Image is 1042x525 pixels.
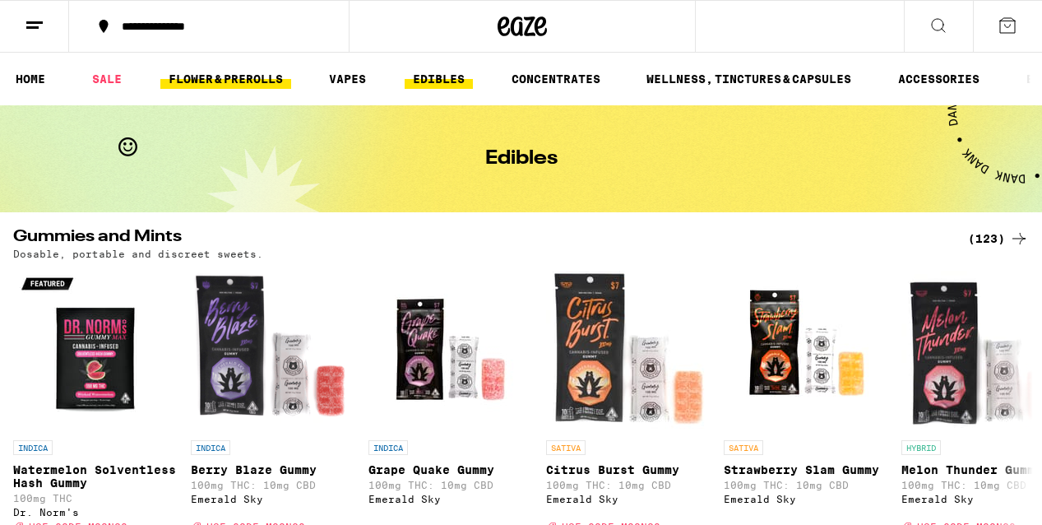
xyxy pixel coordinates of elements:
a: EDIBLES [405,69,473,89]
a: SALE [84,69,130,89]
a: ACCESSORIES [890,69,988,89]
div: Emerald Sky [368,494,533,504]
div: Emerald Sky [546,494,711,504]
img: Dr. Norm's - Watermelon Solventless Hash Gummy [13,267,178,432]
h2: Gummies and Mints [13,229,948,249]
img: Emerald Sky - Grape Quake Gummy [368,267,533,432]
p: INDICA [13,440,53,455]
p: 100mg THC: 10mg CBD [546,480,711,490]
p: INDICA [191,440,230,455]
div: Dr. Norm's [13,507,178,518]
a: HOME [7,69,53,89]
p: INDICA [368,440,408,455]
a: FLOWER & PREROLLS [160,69,291,89]
img: Emerald Sky - Strawberry Slam Gummy [724,267,888,432]
p: Dosable, portable and discreet sweets. [13,249,263,259]
p: 100mg THC [13,493,178,504]
a: (123) [968,229,1029,249]
p: SATIVA [546,440,586,455]
p: Citrus Burst Gummy [546,463,711,476]
p: 100mg THC: 10mg CBD [724,480,888,490]
p: 100mg THC: 10mg CBD [191,480,355,490]
h1: Edibles [485,149,558,169]
a: WELLNESS, TINCTURES & CAPSULES [638,69,859,89]
div: Emerald Sky [191,494,355,504]
p: Watermelon Solventless Hash Gummy [13,463,178,490]
img: Emerald Sky - Berry Blaze Gummy [191,267,355,432]
img: Emerald Sky - Citrus Burst Gummy [546,267,711,432]
p: 100mg THC: 10mg CBD [368,480,533,490]
a: CONCENTRATES [503,69,609,89]
p: HYBRID [901,440,941,455]
p: Strawberry Slam Gummy [724,463,888,476]
p: Grape Quake Gummy [368,463,533,476]
div: Emerald Sky [724,494,888,504]
a: VAPES [321,69,374,89]
span: Hi. Need any help? [10,12,118,25]
p: SATIVA [724,440,763,455]
p: Berry Blaze Gummy [191,463,355,476]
